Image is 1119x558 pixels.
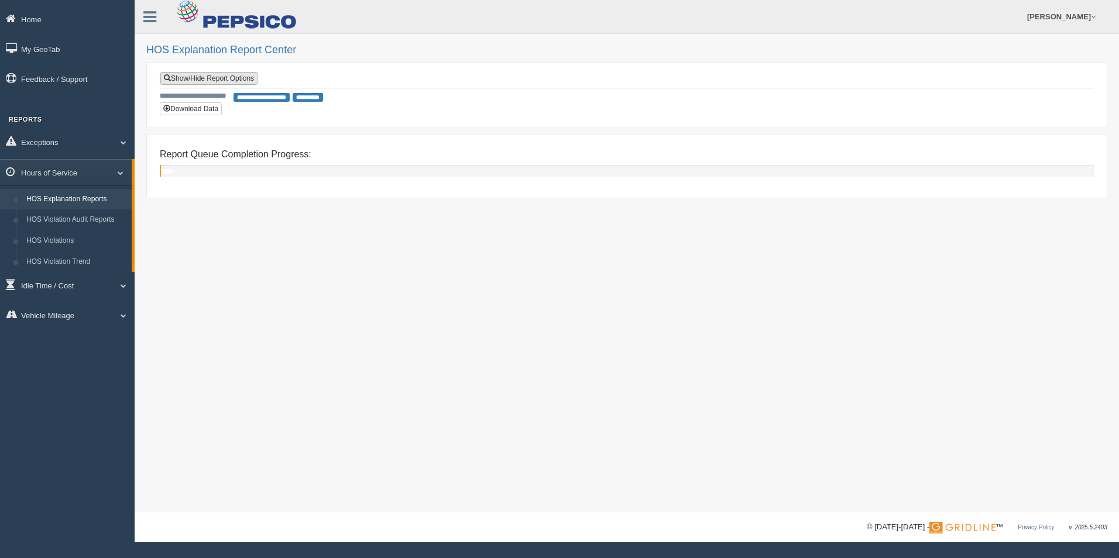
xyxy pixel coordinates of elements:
[1069,524,1107,531] span: v. 2025.5.2403
[21,189,132,210] a: HOS Explanation Reports
[21,230,132,252] a: HOS Violations
[1018,524,1054,531] a: Privacy Policy
[929,522,996,533] img: Gridline
[146,44,1107,56] h2: HOS Explanation Report Center
[160,149,1094,160] h4: Report Queue Completion Progress:
[21,209,132,230] a: HOS Violation Audit Reports
[21,252,132,273] a: HOS Violation Trend
[867,521,1107,533] div: © [DATE]-[DATE] - ™
[160,72,258,85] a: Show/Hide Report Options
[160,102,222,115] button: Download Data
